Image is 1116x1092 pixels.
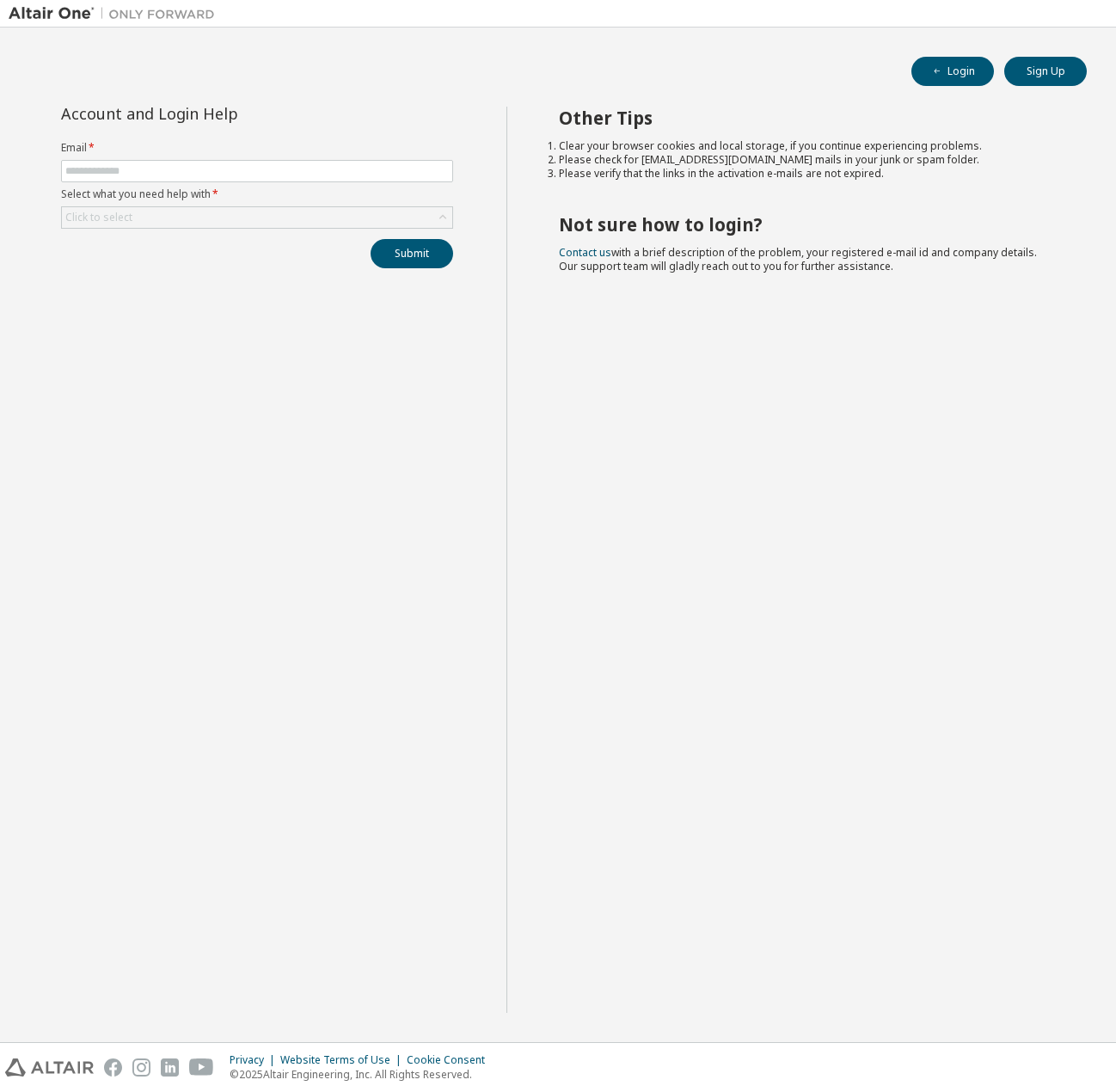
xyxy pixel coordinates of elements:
label: Email [61,141,453,155]
div: Account and Login Help [61,107,375,120]
div: Cookie Consent [407,1053,495,1067]
img: instagram.svg [132,1058,150,1077]
a: Contact us [559,245,611,260]
img: linkedin.svg [161,1058,179,1077]
div: Privacy [230,1053,280,1067]
img: Altair One [9,5,224,22]
div: Website Terms of Use [280,1053,407,1067]
img: altair_logo.svg [5,1058,94,1077]
label: Select what you need help with [61,187,453,201]
span: with a brief description of the problem, your registered e-mail id and company details. Our suppo... [559,245,1037,273]
li: Please check for [EMAIL_ADDRESS][DOMAIN_NAME] mails in your junk or spam folder. [559,153,1057,167]
li: Clear your browser cookies and local storage, if you continue experiencing problems. [559,139,1057,153]
p: © 2025 Altair Engineering, Inc. All Rights Reserved. [230,1067,495,1082]
li: Please verify that the links in the activation e-mails are not expired. [559,167,1057,181]
h2: Not sure how to login? [559,213,1057,236]
img: facebook.svg [104,1058,122,1077]
button: Sign Up [1004,57,1087,86]
img: youtube.svg [189,1058,214,1077]
button: Login [911,57,994,86]
button: Submit [371,239,453,268]
h2: Other Tips [559,107,1057,129]
div: Click to select [62,207,452,228]
div: Click to select [65,211,132,224]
